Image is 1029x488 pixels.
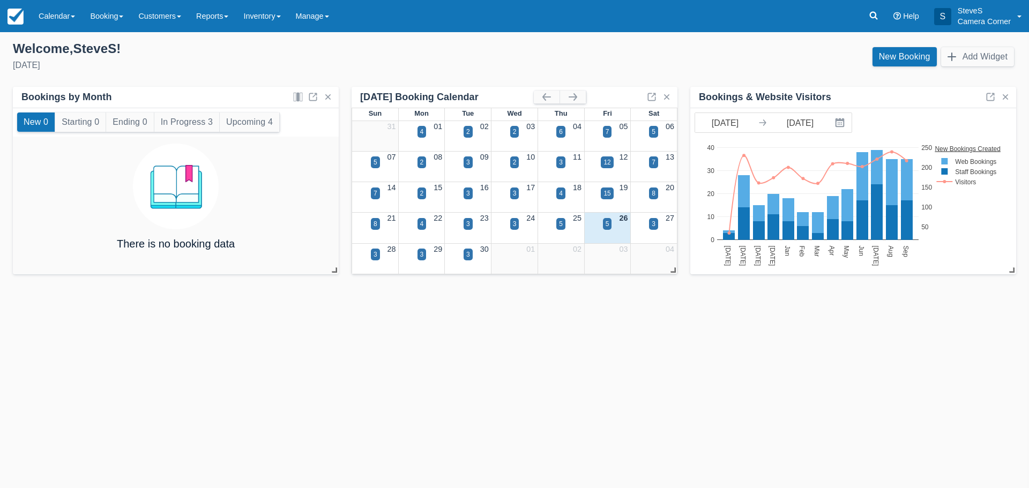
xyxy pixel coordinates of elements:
[480,153,489,161] a: 09
[830,113,852,132] button: Interact with the calendar and add the check-in date for your trip.
[526,214,535,222] a: 24
[420,127,424,137] div: 4
[55,112,106,132] button: Starting 0
[903,12,919,20] span: Help
[387,122,396,131] a: 31
[652,189,655,198] div: 8
[420,219,424,229] div: 4
[434,122,442,131] a: 01
[466,219,470,229] div: 3
[652,157,655,167] div: 7
[462,109,474,117] span: Tue
[526,153,535,161] a: 10
[13,59,506,72] div: [DATE]
[573,214,581,222] a: 25
[893,12,901,20] i: Help
[360,91,534,103] div: [DATE] Booking Calendar
[619,153,628,161] a: 12
[434,183,442,192] a: 15
[369,109,382,117] span: Sun
[387,183,396,192] a: 14
[106,112,153,132] button: Ending 0
[958,5,1011,16] p: SteveS
[414,109,429,117] span: Mon
[526,183,535,192] a: 17
[619,214,628,222] a: 26
[619,183,628,192] a: 19
[573,245,581,253] a: 02
[526,245,535,253] a: 01
[573,183,581,192] a: 18
[480,245,489,253] a: 30
[573,122,581,131] a: 04
[374,157,377,167] div: 5
[387,245,396,253] a: 28
[480,122,489,131] a: 02
[17,112,55,132] button: New 0
[695,113,755,132] input: Start Date
[603,189,610,198] div: 15
[133,144,219,229] img: booking.png
[434,153,442,161] a: 08
[666,153,674,161] a: 13
[648,109,659,117] span: Sat
[958,16,1011,27] p: Camera Corner
[770,113,830,132] input: End Date
[374,219,377,229] div: 8
[434,214,442,222] a: 22
[420,157,424,167] div: 2
[934,8,951,25] div: S
[603,109,612,117] span: Fri
[513,219,517,229] div: 3
[555,109,568,117] span: Thu
[8,9,24,25] img: checkfront-main-nav-mini-logo.png
[652,219,655,229] div: 3
[619,245,628,253] a: 03
[387,214,396,222] a: 21
[513,127,517,137] div: 2
[154,112,219,132] button: In Progress 3
[420,250,424,259] div: 3
[935,145,1001,152] text: New Bookings Created
[466,127,470,137] div: 2
[374,250,377,259] div: 3
[666,245,674,253] a: 04
[387,153,396,161] a: 07
[513,157,517,167] div: 2
[666,183,674,192] a: 20
[480,214,489,222] a: 23
[526,122,535,131] a: 03
[13,41,506,57] div: Welcome , SteveS !
[666,122,674,131] a: 06
[559,189,563,198] div: 4
[374,189,377,198] div: 7
[466,157,470,167] div: 3
[220,112,279,132] button: Upcoming 4
[559,127,563,137] div: 6
[603,157,610,167] div: 12
[606,127,609,137] div: 7
[699,91,831,103] div: Bookings & Website Visitors
[666,214,674,222] a: 27
[873,47,937,66] a: New Booking
[941,47,1014,66] button: Add Widget
[559,219,563,229] div: 5
[619,122,628,131] a: 05
[507,109,521,117] span: Wed
[466,250,470,259] div: 3
[559,157,563,167] div: 3
[480,183,489,192] a: 16
[606,219,609,229] div: 5
[513,189,517,198] div: 3
[573,153,581,161] a: 11
[420,189,424,198] div: 2
[466,189,470,198] div: 3
[434,245,442,253] a: 29
[21,91,112,103] div: Bookings by Month
[652,127,655,137] div: 5
[117,238,235,250] h4: There is no booking data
